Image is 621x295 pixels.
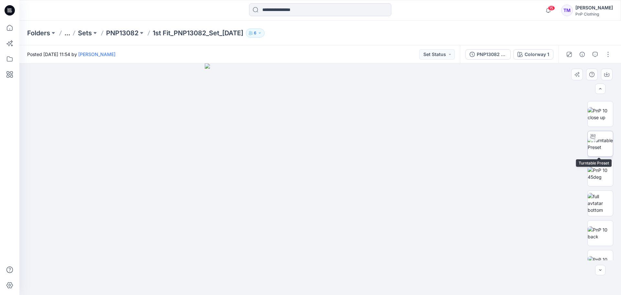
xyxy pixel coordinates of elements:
img: PnP 10 close up [588,107,613,121]
span: Posted [DATE] 11:54 by [27,51,115,58]
div: PNP13082 - 1ST FIT [477,51,507,58]
button: Details [577,49,587,60]
img: PnP 10 back [588,226,613,240]
button: ... [64,28,70,38]
div: TM [561,5,573,16]
button: 6 [246,28,265,38]
a: Folders [27,28,50,38]
img: Turntable Preset [588,137,613,151]
img: PnP 10 45deg [588,167,613,180]
div: Colorway 1 [525,51,549,58]
div: [PERSON_NAME] [575,4,613,12]
p: 6 [254,29,256,37]
div: PnP Clothing [575,12,613,17]
img: full avtatar bottom [588,193,613,213]
p: 1st Fit_PNP13082_Set_[DATE] [153,28,243,38]
span: 15 [548,6,555,11]
a: Sets [78,28,92,38]
a: PNP13082 [106,28,138,38]
img: PnP 10 left [588,256,613,270]
a: [PERSON_NAME] [78,51,115,57]
button: Colorway 1 [513,49,553,60]
button: PNP13082 - 1ST FIT [465,49,511,60]
img: eyJhbGciOiJIUzI1NiIsImtpZCI6IjAiLCJzbHQiOiJzZXMiLCJ0eXAiOiJKV1QifQ.eyJkYXRhIjp7InR5cGUiOiJzdG9yYW... [205,63,436,295]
